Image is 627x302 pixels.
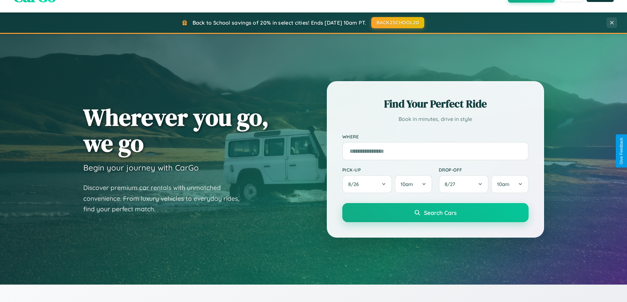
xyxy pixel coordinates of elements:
label: Pick-up [342,167,432,173]
button: Search Cars [342,203,529,222]
label: Drop-off [439,167,529,173]
span: 8 / 27 [445,181,458,187]
button: 10am [395,175,432,193]
span: 10am [497,181,509,187]
p: Book in minutes, drive in style [342,114,529,124]
h3: Begin your journey with CarGo [83,163,199,173]
span: Search Cars [424,209,457,216]
span: Back to School savings of 20% in select cities! Ends [DATE] 10am PT. [193,19,366,26]
button: 8/27 [439,175,489,193]
span: 8 / 26 [348,181,362,187]
button: BACK2SCHOOL20 [371,17,424,28]
h2: Find Your Perfect Ride [342,97,529,111]
p: Discover premium car rentals with unmatched convenience. From luxury vehicles to everyday rides, ... [83,182,248,215]
span: 10am [401,181,413,187]
div: Give Feedback [619,138,624,164]
label: Where [342,134,529,139]
button: 8/26 [342,175,392,193]
button: 10am [491,175,528,193]
h1: Wherever you go, we go [83,104,269,156]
